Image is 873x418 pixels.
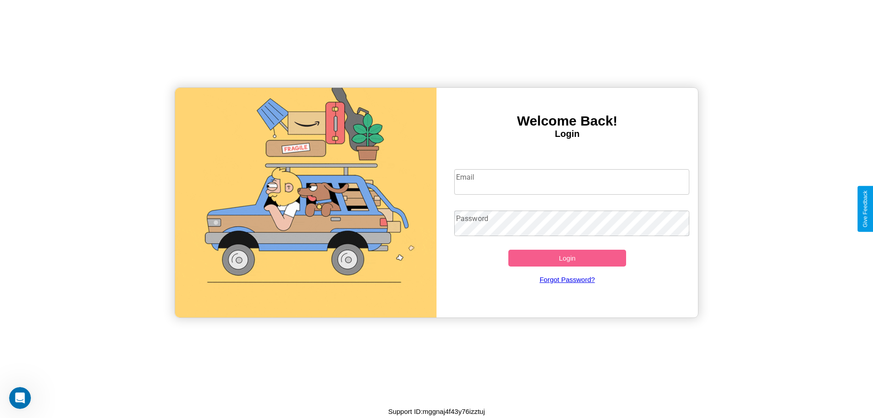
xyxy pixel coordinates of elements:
div: Give Feedback [862,191,868,227]
iframe: Intercom live chat [9,387,31,409]
button: Login [508,250,626,267]
img: gif [175,88,436,317]
h4: Login [436,129,698,139]
a: Forgot Password? [450,267,685,292]
p: Support ID: mggnaj4f43y76izztuj [388,405,485,418]
h3: Welcome Back! [436,113,698,129]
